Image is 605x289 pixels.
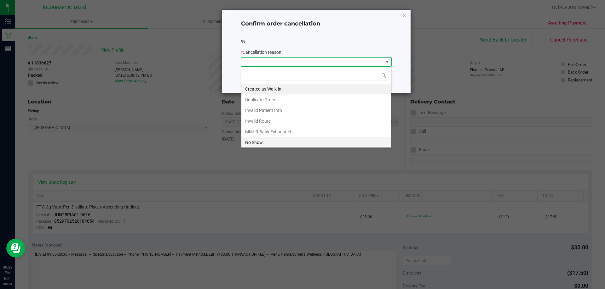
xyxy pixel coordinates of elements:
[241,39,245,44] span: 99
[6,239,25,258] iframe: Resource center
[241,126,391,137] li: MMUR Bank Exhausted
[241,84,391,94] li: Created as Walk-in
[241,105,391,116] li: Invalid Patient Info
[402,11,407,19] button: Close
[241,137,391,148] li: No Show
[241,116,391,126] li: Invalid Route
[241,94,391,105] li: Duplicate Order
[243,50,281,55] span: Cancellation reason
[241,20,392,28] h4: Confirm order cancellation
